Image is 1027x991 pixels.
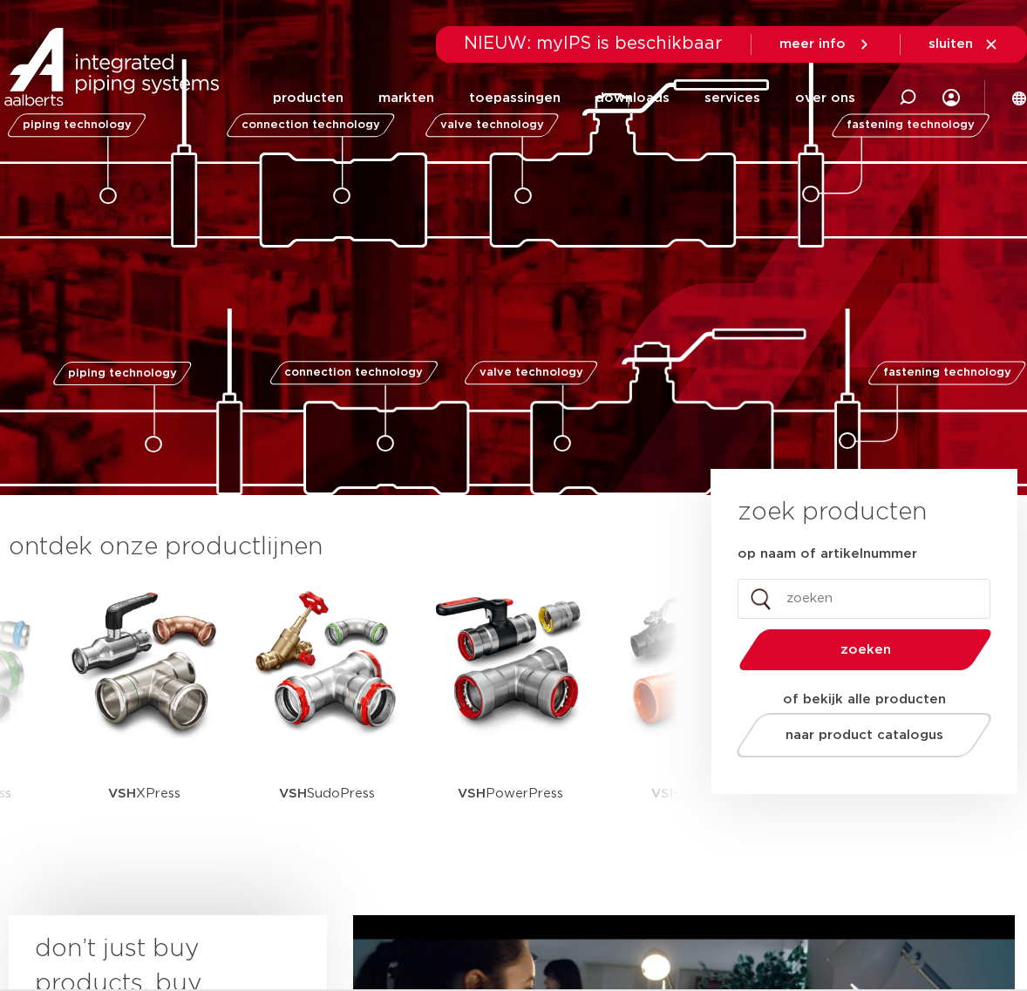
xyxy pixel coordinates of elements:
[9,530,652,565] h3: ontdek onze productlijnen
[615,582,772,848] a: VSHShurjoint
[67,368,176,379] span: piping technology
[479,367,582,378] span: valve technology
[738,546,917,563] label: op naam of artikelnummer
[108,739,180,848] p: XPress
[783,693,946,706] strong: of bekijk alle producten
[464,35,723,52] span: NIEUW: myIPS is beschikbaar
[784,643,947,656] span: zoeken
[279,787,307,800] strong: VSH
[595,64,670,132] a: downloads
[248,582,405,848] a: VSHSudoPress
[279,739,375,848] p: SudoPress
[795,64,855,132] a: over ons
[378,64,434,132] a: markten
[732,713,996,757] a: naar product catalogus
[738,495,927,530] h3: zoek producten
[779,37,846,51] span: meer info
[285,367,424,378] span: connection technology
[108,787,136,800] strong: VSH
[651,787,679,800] strong: VSH
[273,64,855,132] nav: Menu
[928,37,973,51] span: sluiten
[273,64,343,132] a: producten
[432,582,588,848] a: VSHPowerPress
[882,367,1010,378] span: fastening technology
[469,64,561,132] a: toepassingen
[65,582,222,848] a: VSHXPress
[458,787,486,800] strong: VSH
[458,739,563,848] p: PowerPress
[651,739,736,848] p: Shurjoint
[928,37,999,52] a: sluiten
[738,579,990,619] input: zoeken
[779,37,872,52] a: meer info
[786,729,943,742] span: naar product catalogus
[704,64,760,132] a: services
[732,628,999,672] button: zoeken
